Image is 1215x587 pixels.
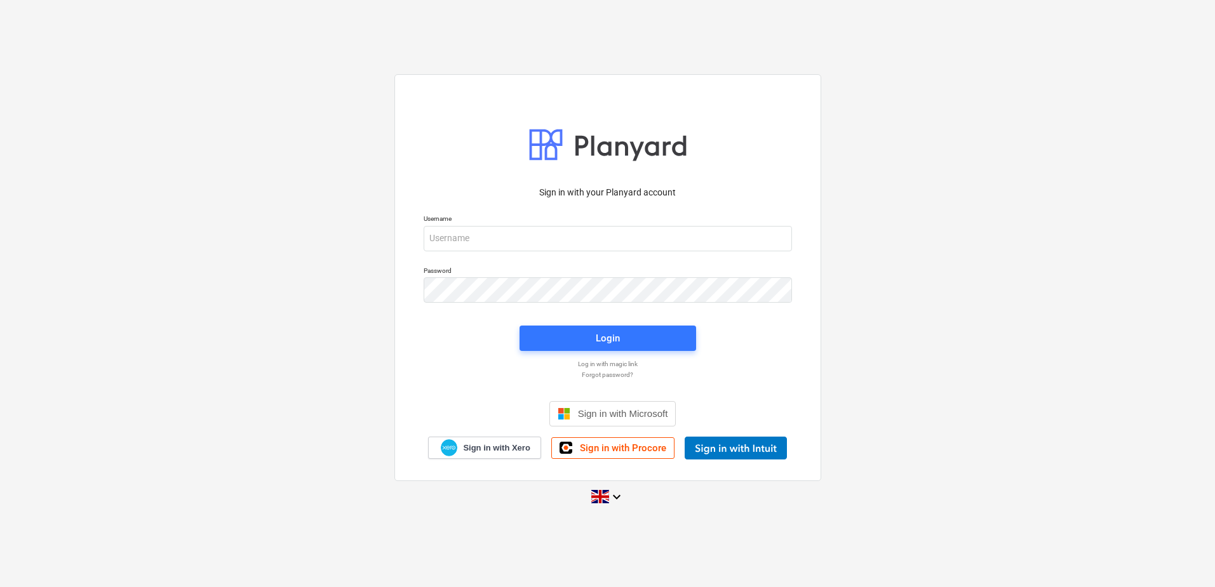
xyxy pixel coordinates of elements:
button: Login [520,326,696,351]
span: Sign in with Xero [463,442,530,454]
p: Sign in with your Planyard account [424,186,792,199]
p: Password [424,267,792,277]
img: Microsoft logo [558,407,570,420]
a: Sign in with Xero [428,437,541,459]
a: Sign in with Procore [551,437,675,459]
div: Login [596,330,620,346]
span: Sign in with Procore [580,442,666,454]
a: Forgot password? [417,371,798,379]
i: keyboard_arrow_down [609,489,624,505]
img: Xero logo [441,439,457,456]
input: Username [424,226,792,251]
span: Sign in with Microsoft [578,408,668,419]
a: Log in with magic link [417,360,798,368]
p: Username [424,214,792,225]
